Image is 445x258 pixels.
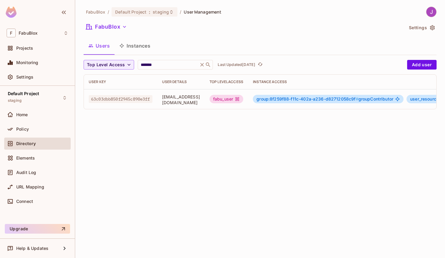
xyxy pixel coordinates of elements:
button: Settings [407,23,437,33]
button: Add user [407,60,437,70]
span: Help & Updates [16,246,48,251]
span: Top Level Access [87,61,125,69]
button: Upgrade [5,224,70,234]
div: fabu_user [210,95,243,103]
span: : [149,10,151,14]
span: staging [8,98,22,103]
div: User Key [89,79,152,84]
span: Directory [16,141,36,146]
span: the active workspace [86,9,105,15]
span: group:8f259f88-f11c-402a-a236-d82712058c9f [256,96,358,101]
span: Default Project [8,91,39,96]
button: refresh [256,61,264,68]
span: Workspace: FabuBlox [19,31,38,36]
span: 63c03dbb850f2945c890e3ff [89,95,152,103]
img: SReyMgAAAABJRU5ErkJggg== [6,7,17,18]
span: Settings [16,75,33,79]
span: Policy [16,127,29,132]
button: Instances [115,38,155,53]
span: User Management [184,9,221,15]
span: groupContributor [256,97,393,101]
span: [EMAIL_ADDRESS][DOMAIN_NAME] [162,94,200,105]
div: Top Level Access [210,79,243,84]
button: FabuBlox [84,22,129,32]
span: refresh [258,62,263,68]
span: Connect [16,199,33,204]
span: # [356,96,358,101]
img: Jack Muller [426,7,436,17]
span: staging [153,9,169,15]
span: Default Project [115,9,146,15]
li: / [108,9,109,15]
span: Monitoring [16,60,38,65]
button: Top Level Access [84,60,134,70]
button: Users [84,38,115,53]
span: Elements [16,156,35,160]
span: Home [16,112,28,117]
li: / [180,9,181,15]
p: Last Updated [DATE] [218,62,255,67]
span: Audit Log [16,170,36,175]
span: Click to refresh data [255,61,264,68]
span: F [7,29,16,37]
span: Projects [16,46,33,51]
div: User Details [162,79,200,84]
span: URL Mapping [16,185,44,189]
